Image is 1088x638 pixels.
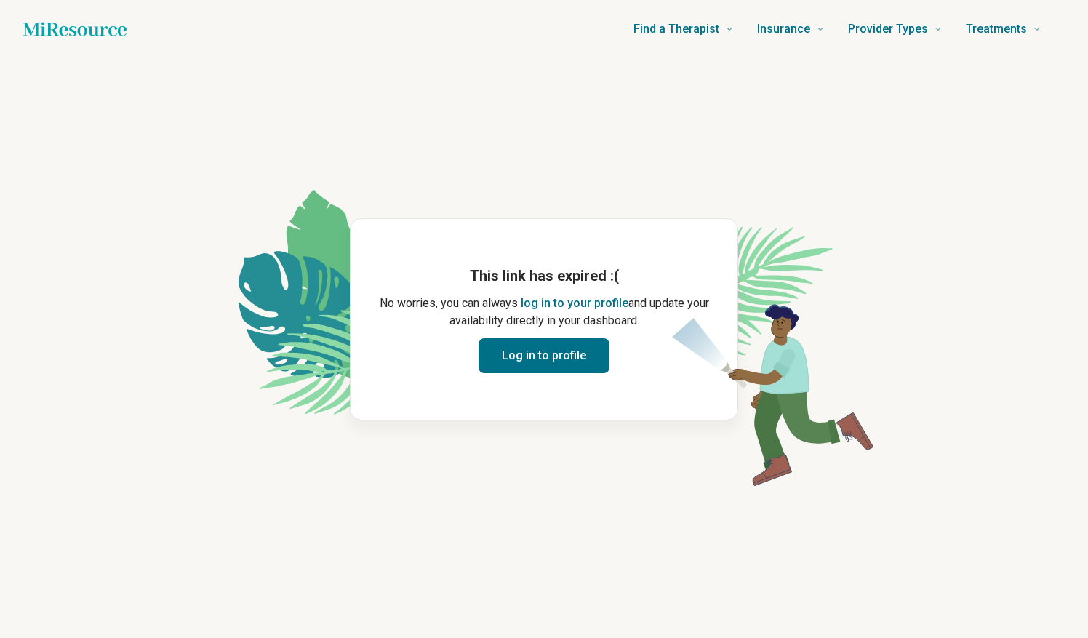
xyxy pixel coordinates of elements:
[374,266,714,286] h1: This link has expired :(
[23,15,127,44] a: Home page
[479,338,609,373] button: Log in to profile
[966,19,1027,39] span: Treatments
[374,295,714,330] p: No worries, you can always and update your availability directly in your dashboard.
[757,19,810,39] span: Insurance
[633,19,719,39] span: Find a Therapist
[848,19,928,39] span: Provider Types
[521,295,628,312] button: log in to your profile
